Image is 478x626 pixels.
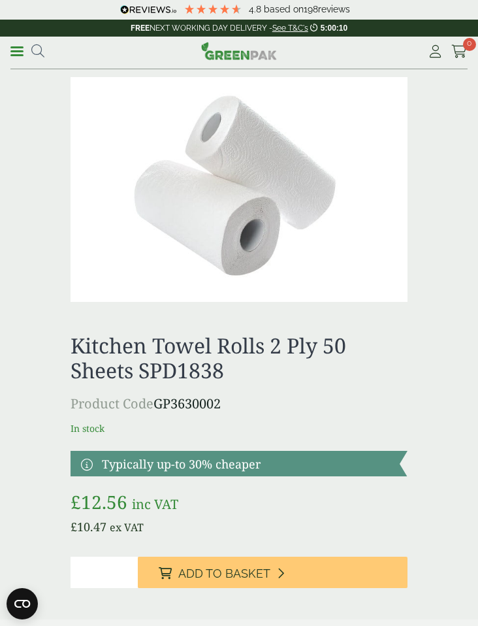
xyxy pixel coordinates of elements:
[451,42,468,61] a: 0
[249,4,264,14] span: 4.8
[71,519,77,535] span: £
[71,421,407,435] p: In stock
[120,5,177,14] img: REVIEWS.io
[71,333,407,384] h1: Kitchen Towel Rolls 2 Ply 50 Sheets SPD1838
[463,38,476,51] span: 0
[71,77,407,302] img: 3630002 Kitchen Towel Rolls 2 Ply 50 Sheets
[131,24,150,33] strong: FREE
[71,489,81,514] span: £
[321,24,347,33] span: 5:00:10
[201,42,277,60] img: GreenPak Supplies
[304,4,318,14] span: 198
[427,45,443,58] i: My Account
[272,24,308,33] a: See T&C's
[71,519,106,535] bdi: 10.47
[178,567,270,581] span: Add to Basket
[318,4,350,14] span: reviews
[138,557,407,588] button: Add to Basket
[7,588,38,619] button: Open CMP widget
[71,489,127,514] bdi: 12.56
[110,520,144,535] span: ex VAT
[451,45,468,58] i: Cart
[71,394,407,414] p: GP3630002
[71,395,153,412] span: Product Code
[132,495,178,513] span: inc VAT
[183,3,242,15] div: 4.79 Stars
[264,4,304,14] span: Based on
